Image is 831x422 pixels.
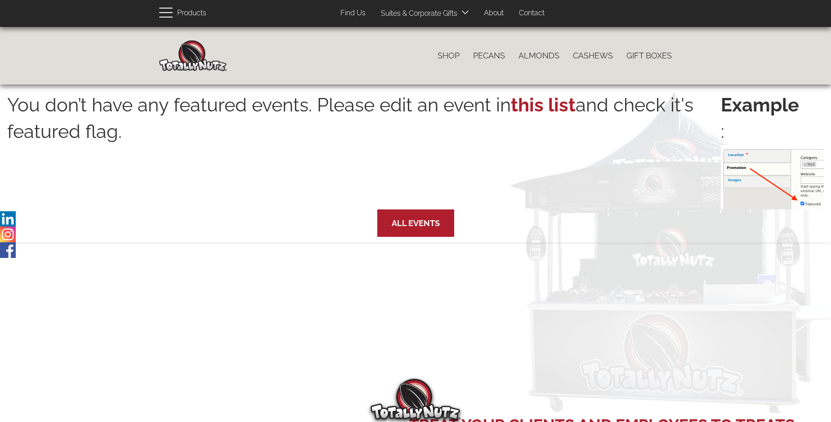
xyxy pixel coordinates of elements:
span: Products [177,7,206,20]
a: All Events [392,218,440,228]
img: featured-event.png [721,145,824,209]
a: Find Us [334,4,372,22]
a: Gift Boxes [620,46,679,65]
a: Suites & Corporate Gifts [374,5,460,22]
img: Totally Nutz Logo [371,379,460,420]
a: this list [511,94,576,116]
p: You don’t have any featured events. Please edit an event in and check it's featured flag. [7,92,721,205]
a: Shop [431,46,466,65]
img: Home [159,40,227,71]
a: Cashews [566,46,620,65]
a: Contact [512,4,551,22]
a: Almonds [512,46,566,65]
p: : [721,92,824,209]
strong: Example [721,92,824,118]
a: About [477,4,510,22]
a: Pecans [466,46,512,65]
